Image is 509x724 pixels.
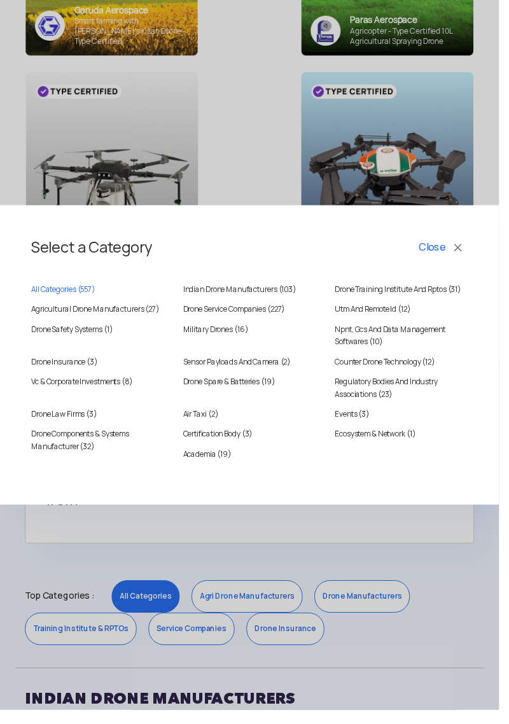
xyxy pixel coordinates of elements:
a: Utm And Remote Id (12) [342,309,477,322]
a: Ecosystem & Network (1) [342,436,477,449]
a: Drone Components & Systems Manufacturer (32) [32,436,167,462]
a: Sensor Payloads And Camera (2) [186,363,322,375]
a: Drone Spare & Batteries (19) [186,383,322,396]
a: Regulatory Bodies And Industry Associations (23) [342,383,477,408]
a: Academia (19) [186,457,322,470]
a: All Categories (557) [32,289,167,302]
a: Npnt, Gcs And Data Management Softwares (10) [342,330,477,355]
a: Counter Drone Technology (12) [342,363,477,375]
a: Indian Drone Manufacturers (103) [186,289,322,302]
a: Drone Service Companies (227) [186,309,322,322]
a: Drone Safety Systems (1) [32,330,167,342]
a: Drone Insurance (3) [32,363,167,375]
a: Certification Body (3) [186,436,322,449]
a: Military Drones (16) [186,330,322,342]
a: Vc & Corporate Investments (8) [32,383,167,396]
a: Events (3) [342,416,477,429]
a: Drone Training Institute And Rptos (31) [342,289,477,302]
a: Air Taxi (2) [186,416,322,429]
h3: Select a Category [32,232,477,274]
span: 557 [82,290,94,300]
button: Close [424,242,477,263]
a: Agricultural Drone Manufacturers (27) [32,309,167,322]
a: Drone Law Firms (3) [32,416,167,429]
